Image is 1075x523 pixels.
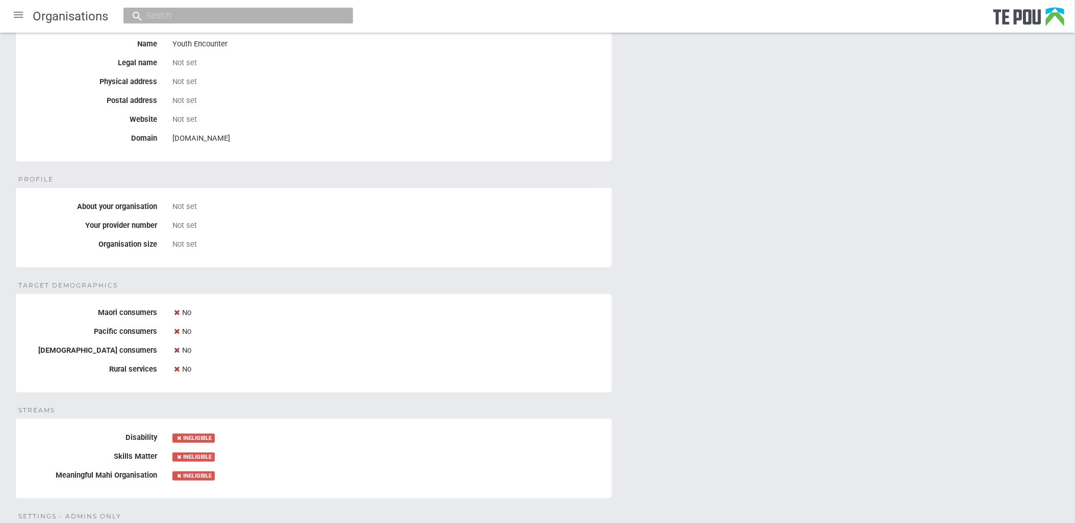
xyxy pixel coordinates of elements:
label: Website [16,111,165,124]
label: Your provider number [16,217,165,230]
label: Maori consumers [16,304,165,317]
div: Youth Encounter [172,36,604,53]
div: Not set [172,96,604,105]
div: No [172,304,604,322]
label: [DEMOGRAPHIC_DATA] consumers [16,342,165,355]
label: Name [16,36,165,48]
div: Not set [172,221,604,230]
div: No [172,323,604,341]
label: Postal address [16,92,165,105]
span: Target demographics [18,281,118,290]
label: About your organisation [16,198,165,211]
label: Domain [16,130,165,143]
div: INELIGIBLE [172,453,215,462]
span: Streams [18,406,55,415]
label: Disability [16,429,165,442]
span: Profile [18,175,54,184]
input: Search [143,10,323,21]
div: No [172,342,604,359]
div: Not set [172,240,604,249]
label: Skills Matter [16,448,165,461]
label: Pacific consumers [16,323,165,336]
label: Legal name [16,55,165,67]
label: Physical address [16,73,165,86]
div: Not set [172,202,604,211]
label: Rural services [16,361,165,374]
div: Not set [172,115,604,124]
label: Organisation size [16,236,165,249]
div: INELIGIBLE [172,472,215,481]
div: No [172,361,604,378]
div: Not set [172,77,604,86]
span: Settings - Admins only [18,512,121,521]
div: Not set [172,58,604,67]
div: INELIGIBLE [172,434,215,443]
label: Meaningful Mahi Organisation [16,467,165,480]
div: [DOMAIN_NAME] [172,130,604,147]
